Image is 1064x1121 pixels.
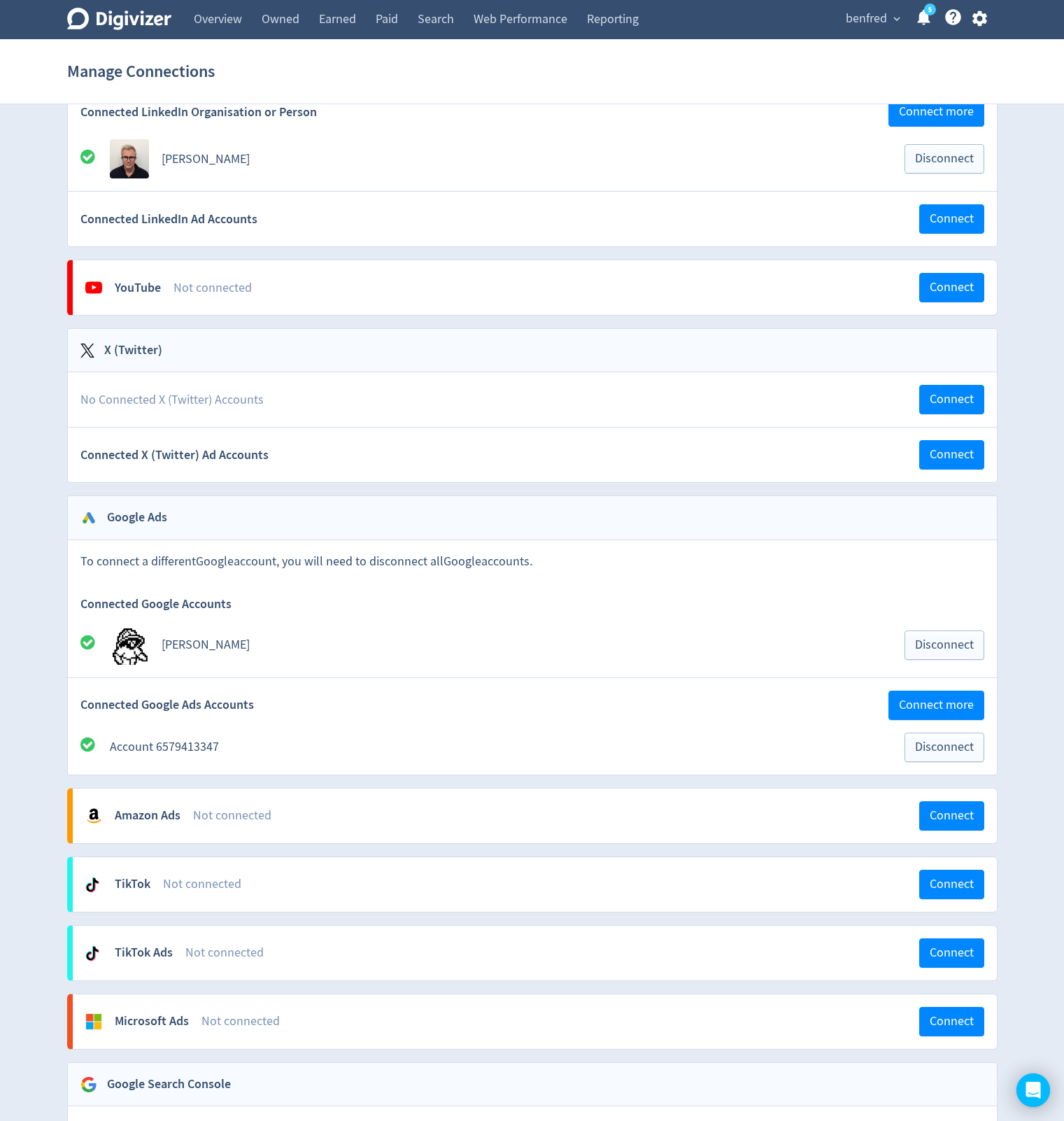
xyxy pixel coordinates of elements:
[80,634,110,656] div: All good
[201,1013,919,1030] div: Not connected
[905,733,984,762] button: Disconnect
[930,810,974,822] span: Connect
[173,279,919,297] div: Not connected
[80,1076,97,1093] svg: Google Analytics
[915,741,974,754] span: Disconnect
[1016,1073,1050,1107] div: Open Intercom Messenger
[68,540,997,583] div: To connect a different Google account, you will need to disconnect all Google accounts.
[94,341,162,359] h2: X (Twitter)
[919,440,984,470] button: Connect
[915,153,974,165] span: Disconnect
[115,875,150,893] div: TikTok
[73,994,997,1049] a: Microsoft AdsNot connectedConnect
[919,204,984,234] button: Connect
[163,875,919,893] div: Not connected
[930,878,974,891] span: Connect
[162,151,250,167] a: [PERSON_NAME]
[888,97,984,127] button: Connect more
[110,139,149,178] img: Avatar for Ben Wells
[930,1015,974,1028] span: Connect
[919,391,984,407] a: Connect
[930,281,974,294] span: Connect
[80,446,269,464] span: Connected X (Twitter) Ad Accounts
[891,13,903,25] span: expand_more
[67,49,215,94] h1: Manage Connections
[919,385,984,414] button: Connect
[899,699,974,712] span: Connect more
[930,449,974,461] span: Connect
[73,260,997,315] a: YouTubeNot connectedConnect
[919,273,984,302] button: Connect
[115,279,161,297] div: YouTube
[73,926,997,980] a: TikTok AdsNot connectedConnect
[924,3,936,15] a: 5
[185,944,919,961] div: Not connected
[80,696,254,714] span: Connected Google Ads Accounts
[846,8,887,30] span: benfred
[919,870,984,899] button: Connect
[930,213,974,225] span: Connect
[80,595,232,613] span: Connected Google Accounts
[80,104,317,121] span: Connected LinkedIn Organisation or Person
[928,5,931,15] text: 5
[919,801,984,831] button: Connect
[110,739,219,755] a: Account 6579413347
[110,626,149,665] img: Avatar for Ben Wells
[905,630,984,660] button: Disconnect
[80,391,264,409] span: No Connected X (Twitter) Accounts
[73,789,997,843] a: Amazon AdsNot connectedConnect
[97,509,167,526] h2: Google Ads
[80,148,110,170] div: All good
[162,637,250,653] a: [PERSON_NAME]
[115,807,180,824] div: Amazon Ads
[888,691,984,720] button: Connect more
[193,807,919,824] div: Not connected
[905,144,984,174] button: Disconnect
[930,393,974,406] span: Connect
[80,211,257,228] span: Connected LinkedIn Ad Accounts
[115,1013,189,1030] div: Microsoft Ads
[97,1076,231,1093] h2: Google Search Console
[915,639,974,651] span: Disconnect
[930,947,974,959] span: Connect
[115,944,173,961] div: TikTok Ads
[919,938,984,968] button: Connect
[80,736,110,758] div: All good
[919,1007,984,1036] button: Connect
[841,8,904,30] button: benfred
[73,857,997,912] a: TikTokNot connectedConnect
[899,106,974,118] span: Connect more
